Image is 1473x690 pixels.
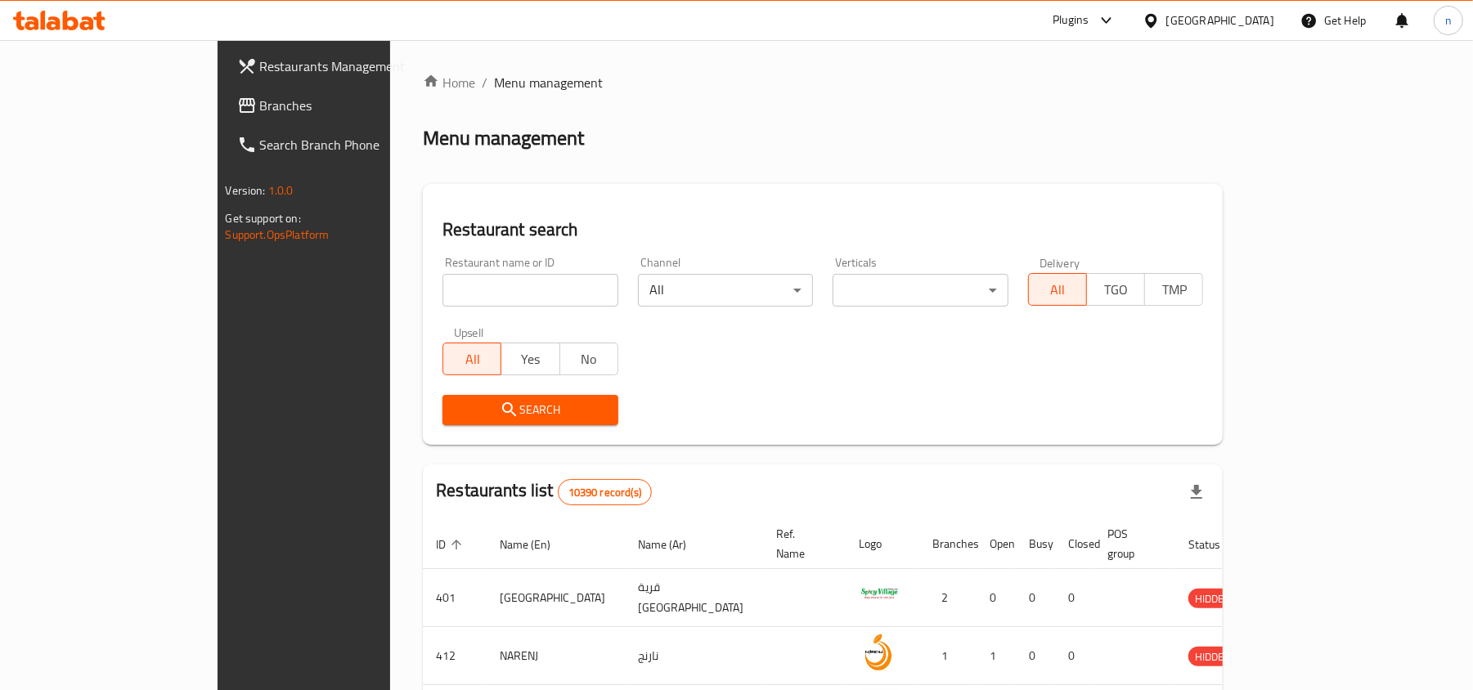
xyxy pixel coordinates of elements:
[1144,273,1203,306] button: TMP
[1152,278,1197,302] span: TMP
[454,326,484,338] label: Upsell
[1016,569,1055,627] td: 0
[859,574,900,615] img: Spicy Village
[1016,627,1055,685] td: 0
[450,347,495,371] span: All
[919,519,977,569] th: Branches
[260,56,451,76] span: Restaurants Management
[226,224,330,245] a: Support.OpsPlatform
[559,485,651,500] span: 10390 record(s)
[638,274,814,307] div: All
[260,96,451,115] span: Branches
[1053,11,1089,30] div: Plugins
[224,125,464,164] a: Search Branch Phone
[487,627,625,685] td: NARENJ
[1177,473,1216,512] div: Export file
[1094,278,1138,302] span: TGO
[1040,257,1080,268] label: Delivery
[500,535,572,554] span: Name (En)
[846,519,919,569] th: Logo
[1086,273,1145,306] button: TGO
[442,274,618,307] input: Search for restaurant name or ID..
[977,519,1016,569] th: Open
[1028,273,1087,306] button: All
[1107,524,1156,563] span: POS group
[260,135,451,155] span: Search Branch Phone
[1055,519,1094,569] th: Closed
[1016,519,1055,569] th: Busy
[567,347,612,371] span: No
[1188,647,1237,666] span: HIDDEN
[268,180,294,201] span: 1.0.0
[1055,569,1094,627] td: 0
[1055,627,1094,685] td: 0
[638,535,707,554] span: Name (Ar)
[423,125,584,151] h2: Menu management
[859,632,900,673] img: NARENJ
[487,569,625,627] td: [GEOGRAPHIC_DATA]
[833,274,1008,307] div: ​
[226,208,301,229] span: Get support on:
[1188,589,1237,608] div: HIDDEN
[224,86,464,125] a: Branches
[436,535,467,554] span: ID
[442,343,501,375] button: All
[977,569,1016,627] td: 0
[501,343,559,375] button: Yes
[1188,535,1242,554] span: Status
[977,627,1016,685] td: 1
[625,627,763,685] td: نارنج
[1188,589,1237,608] span: HIDDEN
[494,73,603,92] span: Menu management
[1035,278,1080,302] span: All
[442,395,618,425] button: Search
[226,180,266,201] span: Version:
[558,479,652,505] div: Total records count
[423,73,1223,92] nav: breadcrumb
[559,343,618,375] button: No
[776,524,826,563] span: Ref. Name
[1188,647,1237,666] div: HIDDEN
[436,478,652,505] h2: Restaurants list
[442,217,1203,242] h2: Restaurant search
[1445,11,1452,29] span: n
[1166,11,1274,29] div: [GEOGRAPHIC_DATA]
[625,569,763,627] td: قرية [GEOGRAPHIC_DATA]
[482,73,487,92] li: /
[919,569,977,627] td: 2
[456,400,605,420] span: Search
[224,47,464,86] a: Restaurants Management
[508,347,553,371] span: Yes
[919,627,977,685] td: 1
